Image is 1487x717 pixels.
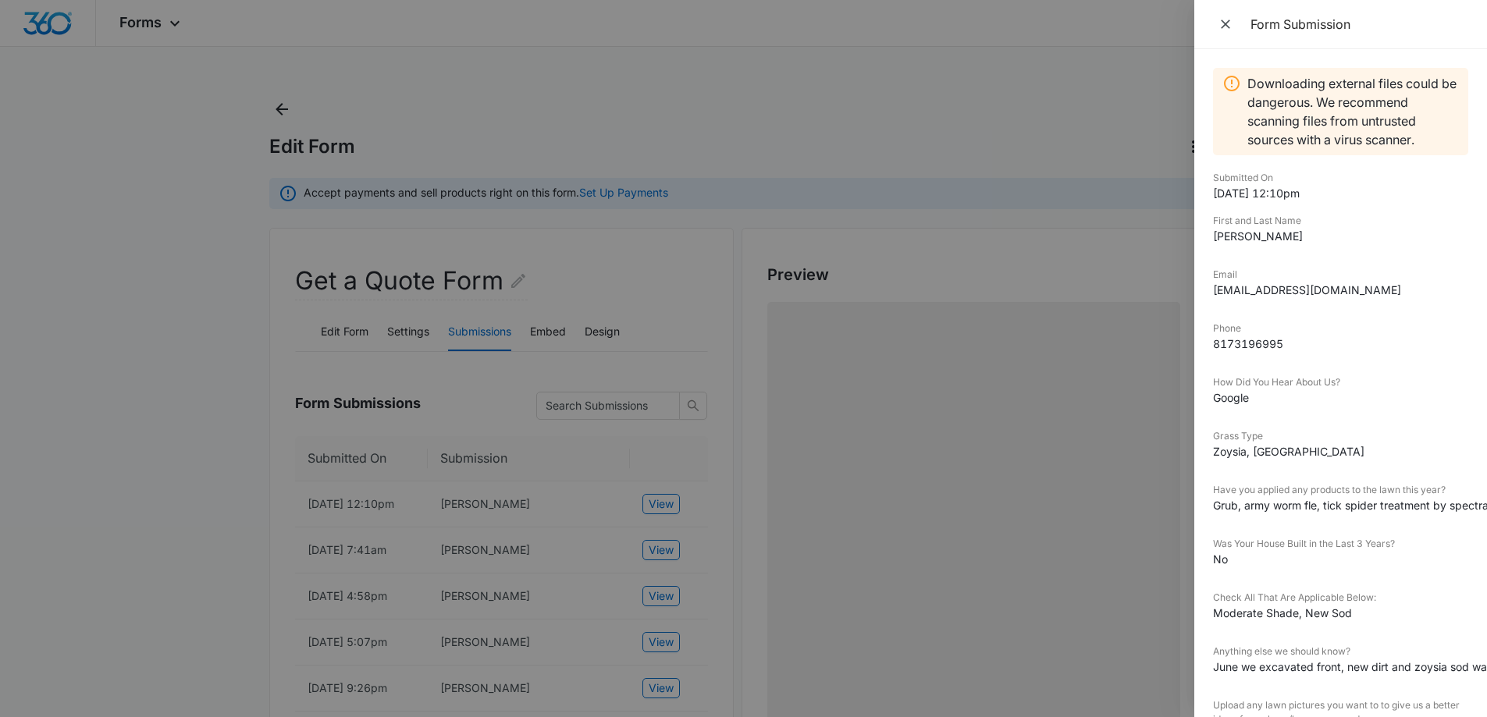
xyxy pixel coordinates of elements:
[1213,12,1241,36] button: Close
[1213,429,1468,443] dt: Grass Type
[1213,537,1468,551] dt: Was Your House Built in the Last 3 Years?
[1213,497,1468,513] dd: Grub, army worm fle, tick spider treatment by spectracide
[1218,13,1236,35] span: Close
[1213,171,1468,185] dt: Submitted On
[1213,375,1468,389] dt: How Did You Hear About Us?
[1247,74,1459,149] p: Downloading external files could be dangerous. We recommend scanning files from untrusted sources...
[1250,16,1468,33] div: Form Submission
[1213,551,1468,567] dd: No
[1213,443,1468,460] dd: Zoysia, [GEOGRAPHIC_DATA]
[1213,483,1468,497] dt: Have you applied any products to the lawn this year?
[1213,658,1468,675] dd: June we excavated front, new dirt and zoysia sod want to protect our investment, would like quote...
[1213,282,1468,298] dd: [EMAIL_ADDRESS][DOMAIN_NAME]
[1213,185,1468,201] dd: [DATE] 12:10pm
[1213,268,1468,282] dt: Email
[1213,228,1468,244] dd: [PERSON_NAME]
[1213,335,1468,352] dd: 8173196995
[1213,214,1468,228] dt: First and Last Name
[1213,591,1468,605] dt: Check All That Are Applicable Below:
[1213,644,1468,658] dt: Anything else we should know?
[1213,389,1468,406] dd: Google
[1213,605,1468,621] dd: Moderate Shade, New Sod
[1213,321,1468,335] dt: Phone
